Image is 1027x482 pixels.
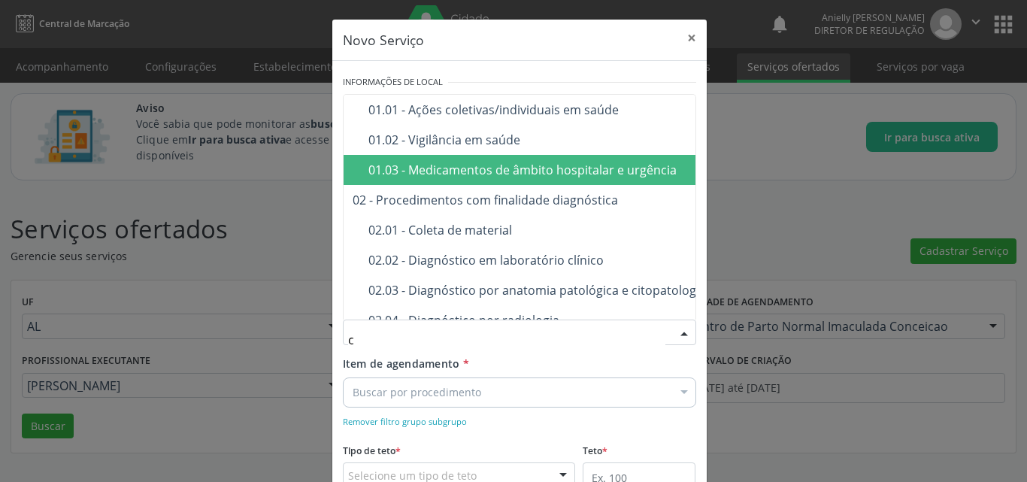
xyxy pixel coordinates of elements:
[368,134,877,146] div: 01.02 - Vigilância em saúde
[348,325,665,355] input: Selecione um grupo ou subgrupo
[583,439,607,462] label: Teto
[343,356,460,371] span: Item de agendamento
[343,76,443,89] small: Informações de Local
[677,20,707,56] button: Close
[343,414,467,428] a: Remover filtro grupo subgrupo
[353,384,481,400] span: Buscar por procedimento
[343,93,360,117] label: UF
[462,93,510,117] label: Município
[368,164,877,176] div: 01.03 - Medicamentos de âmbito hospitalar e urgência
[368,104,877,116] div: 01.01 - Ações coletivas/individuais em saúde
[353,194,877,206] div: 02 - Procedimentos com finalidade diagnóstica
[368,224,877,236] div: 02.01 - Coleta de material
[343,30,424,50] h5: Novo Serviço
[343,416,467,427] small: Remover filtro grupo subgrupo
[368,254,877,266] div: 02.02 - Diagnóstico em laboratório clínico
[368,284,877,296] div: 02.03 - Diagnóstico por anatomia patológica e citopatologia
[343,439,401,462] label: Tipo de teto
[368,314,877,326] div: 02.04 - Diagnóstico por radiologia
